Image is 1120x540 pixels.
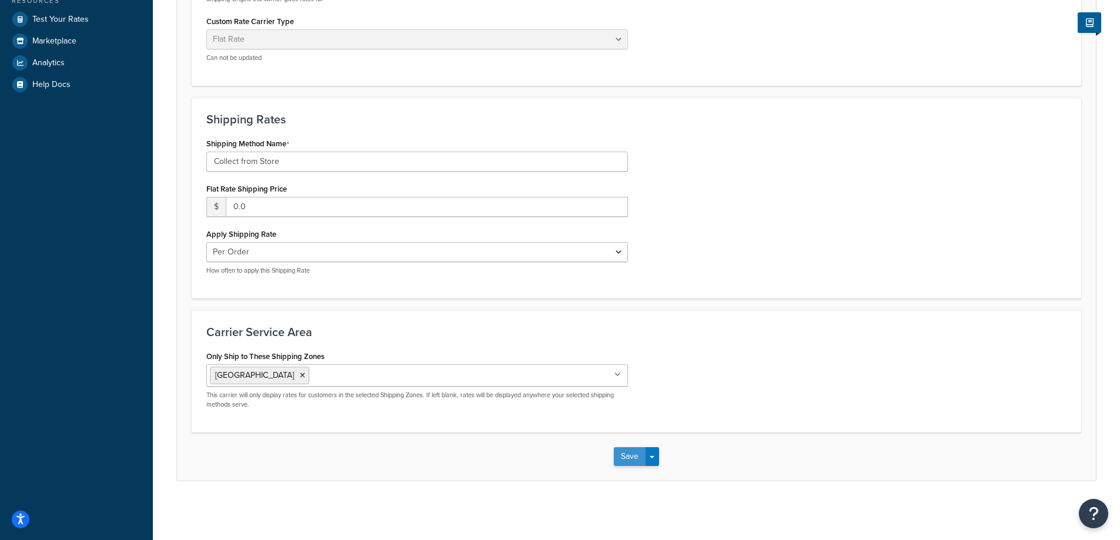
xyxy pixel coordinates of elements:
[206,352,325,361] label: Only Ship to These Shipping Zones
[206,266,628,275] p: How often to apply this Shipping Rate
[9,31,144,52] a: Marketplace
[32,80,71,90] span: Help Docs
[206,197,226,217] span: $
[9,52,144,73] a: Analytics
[32,36,76,46] span: Marketplace
[206,230,276,239] label: Apply Shipping Rate
[206,326,1066,338] h3: Carrier Service Area
[206,185,287,193] label: Flat Rate Shipping Price
[32,58,65,68] span: Analytics
[206,113,1066,126] h3: Shipping Rates
[614,447,646,466] button: Save
[206,139,289,149] label: Shipping Method Name
[9,9,144,30] a: Test Your Rates
[9,74,144,95] a: Help Docs
[206,53,628,62] p: Can not be updated
[206,17,294,26] label: Custom Rate Carrier Type
[32,15,89,25] span: Test Your Rates
[215,369,294,381] span: [GEOGRAPHIC_DATA]
[206,391,628,409] p: This carrier will only display rates for customers in the selected Shipping Zones. If left blank,...
[1079,499,1108,528] button: Open Resource Center
[1078,12,1101,33] button: Show Help Docs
